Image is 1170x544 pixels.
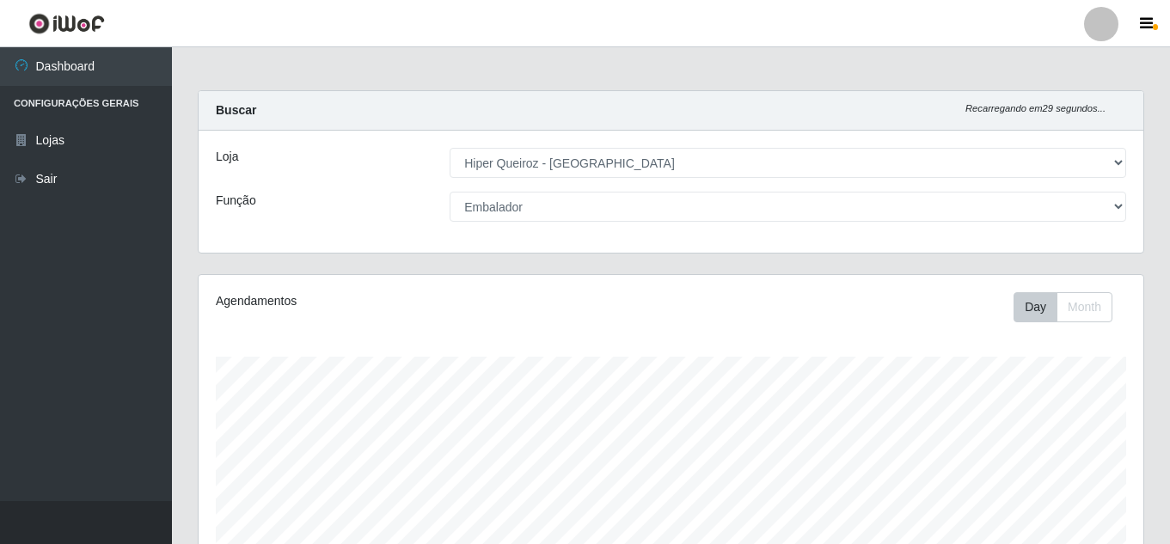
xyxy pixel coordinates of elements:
[1057,292,1112,322] button: Month
[965,103,1106,113] i: Recarregando em 29 segundos...
[1014,292,1057,322] button: Day
[216,192,256,210] label: Função
[28,13,105,34] img: CoreUI Logo
[216,103,256,117] strong: Buscar
[216,148,238,166] label: Loja
[1014,292,1112,322] div: First group
[216,292,580,310] div: Agendamentos
[1014,292,1126,322] div: Toolbar with button groups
